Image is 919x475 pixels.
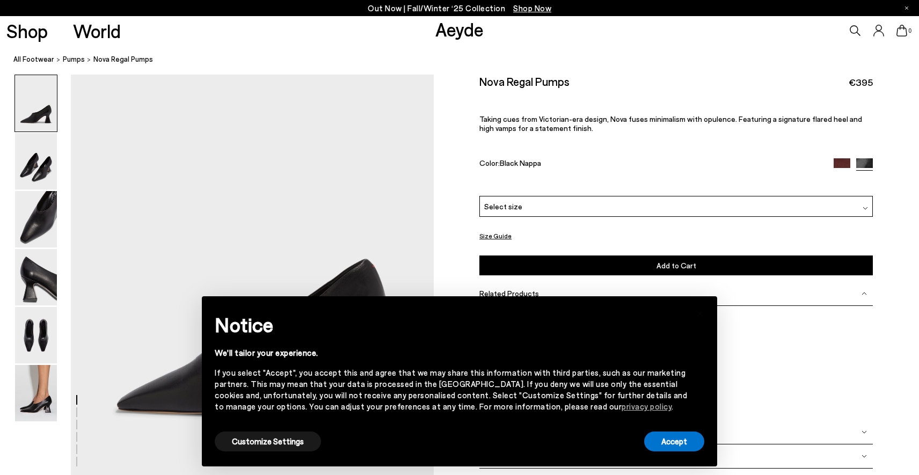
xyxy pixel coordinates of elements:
div: We'll tailor your experience. [215,347,687,359]
button: Customize Settings [215,432,321,451]
button: Accept [644,432,704,451]
a: privacy policy [622,401,672,411]
button: Close this notice [687,299,713,325]
span: × [696,304,704,320]
div: If you select "Accept", you accept this and agree that we may share this information with third p... [215,367,687,412]
h2: Notice [215,311,687,339]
